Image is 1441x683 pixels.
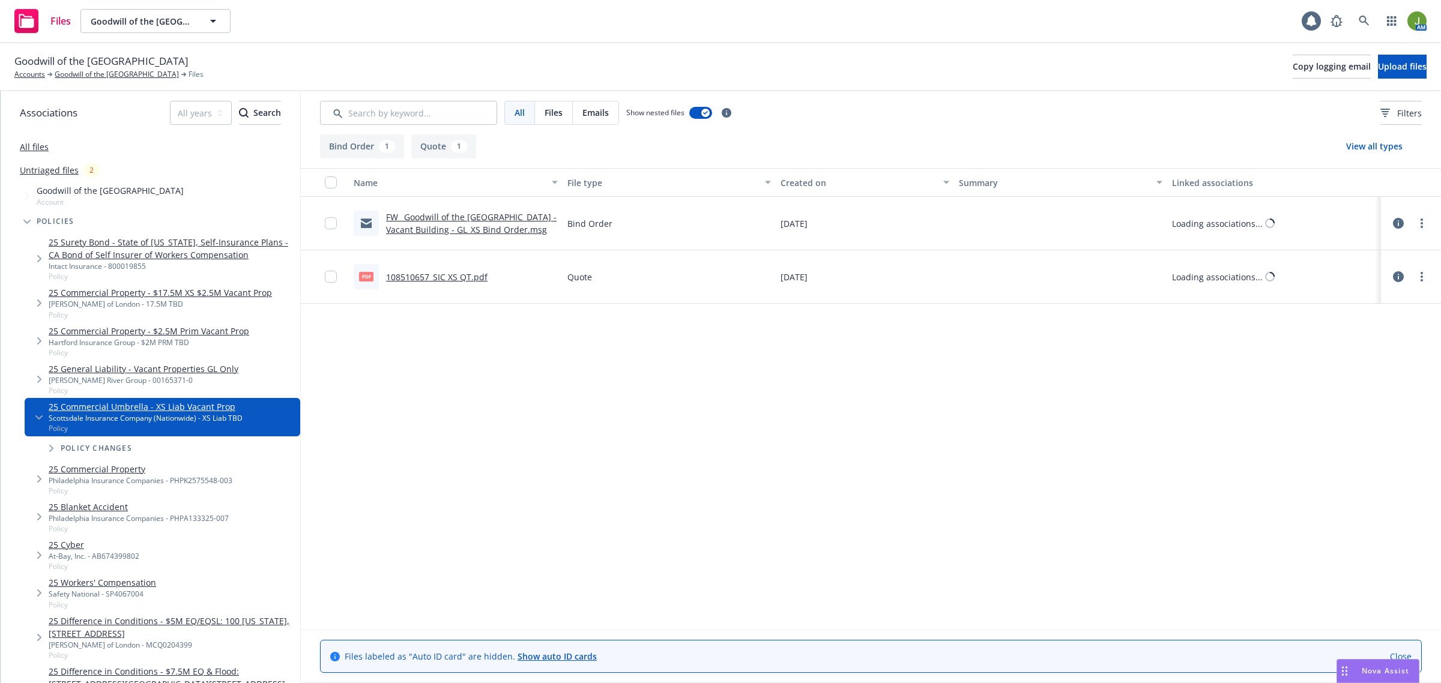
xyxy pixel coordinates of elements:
button: Bind Order [320,134,404,158]
div: Loading associations... [1172,271,1263,283]
div: [PERSON_NAME] of London - MCQ0204399 [49,640,295,650]
span: All [515,106,525,119]
a: 25 Workers' Compensation [49,576,156,589]
a: FW_ Goodwill of the [GEOGRAPHIC_DATA] - Vacant Building - GL_XS Bind Order.msg [386,211,557,235]
a: 25 Surety Bond - State of [US_STATE], Self-Insurance Plans - CA Bond of Self Insurer of Workers C... [49,236,295,261]
a: Untriaged files [20,164,79,176]
input: Toggle Row Selected [325,271,337,283]
button: Name [349,168,563,197]
a: Goodwill of the [GEOGRAPHIC_DATA] [55,69,179,80]
span: Policies [37,218,74,225]
span: Policy [49,271,295,281]
span: Goodwill of the [GEOGRAPHIC_DATA] [37,184,184,197]
div: Scottsdale Insurance Company (Nationwide) - XS Liab TBD [49,413,243,423]
button: View all types [1327,134,1422,158]
a: 108510657_SIC XS QT.pdf [386,271,488,283]
a: Accounts [14,69,45,80]
div: Created on [781,176,935,189]
span: Upload files [1378,61,1427,72]
input: Search by keyword... [320,101,497,125]
div: Linked associations [1172,176,1376,189]
span: Policy [49,561,139,571]
span: Show nested files [626,107,684,118]
a: Files [10,4,76,38]
button: Summary [954,168,1168,197]
button: Created on [776,168,953,197]
span: Goodwill of the [GEOGRAPHIC_DATA] [14,53,189,69]
span: Files [50,16,71,26]
span: Policy [49,310,272,320]
span: Filters [1397,107,1422,119]
a: Report a Bug [1325,9,1349,33]
a: All files [20,141,49,152]
span: Policy [49,650,295,660]
div: Summary [959,176,1150,189]
span: Policy [49,600,156,610]
span: Files [545,106,563,119]
button: File type [563,168,776,197]
a: 25 Commercial Property - $2.5M Prim Vacant Prop [49,325,249,337]
a: Close [1390,650,1412,663]
div: [PERSON_NAME] of London - 17.5M TBD [49,299,272,309]
span: Files labeled as "Auto ID card" are hidden. [345,650,597,663]
div: Intact Insurance - 800019855 [49,261,295,271]
a: more [1415,269,1429,284]
span: Policy [49,348,249,358]
a: Switch app [1380,9,1404,33]
span: Filters [1380,107,1422,119]
input: Toggle Row Selected [325,217,337,229]
div: Philadelphia Insurance Companies - PHPK2575548-003 [49,475,232,486]
span: Policy [49,385,238,396]
a: more [1415,216,1429,230]
div: 1 [379,140,395,153]
div: Hartford Insurance Group - $2M PRM TBD [49,337,249,348]
div: Search [239,101,281,124]
span: [DATE] [781,271,808,283]
button: Copy logging email [1293,55,1371,79]
button: Filters [1380,101,1422,125]
button: Upload files [1378,55,1427,79]
span: Policy changes [61,445,132,452]
button: SearchSearch [239,101,281,125]
span: pdf [359,272,373,281]
span: Policy [49,486,232,496]
div: 2 [83,163,100,177]
a: 25 Cyber [49,538,139,551]
a: 25 General Liability - Vacant Properties GL Only [49,363,238,375]
div: Name [354,176,545,189]
button: Goodwill of the [GEOGRAPHIC_DATA] [80,9,231,33]
div: [PERSON_NAME] River Group - 00165371-0 [49,375,238,385]
input: Select all [325,176,337,188]
button: Nova Assist [1337,659,1419,683]
div: Philadelphia Insurance Companies - PHPA133325-007 [49,513,229,523]
span: Nova Assist [1362,666,1409,676]
a: Show auto ID cards [518,651,597,662]
a: Search [1352,9,1376,33]
span: Associations [20,105,77,121]
button: Quote [411,134,476,158]
span: Quote [567,271,592,283]
a: 25 Blanket Accident [49,501,229,513]
button: Linked associations [1167,168,1381,197]
a: 25 Difference in Conditions - $5M EQ/EQSL: 100 [US_STATE], [STREET_ADDRESS] [49,615,295,640]
img: photo [1407,11,1427,31]
span: Account [37,197,184,207]
span: Policy [49,523,229,534]
span: Policy [49,423,243,433]
div: Drag to move [1337,660,1352,682]
a: 25 Commercial Property [49,463,232,475]
span: [DATE] [781,217,808,230]
span: Emails [582,106,609,119]
div: Loading associations... [1172,217,1263,230]
div: At-Bay, Inc. - AB674399802 [49,551,139,561]
a: 25 Commercial Property - $17.5M XS $2.5M Vacant Prop [49,286,272,299]
svg: Search [239,108,249,118]
span: Goodwill of the [GEOGRAPHIC_DATA] [91,15,195,28]
div: Safety National - SP4067004 [49,589,156,599]
div: 1 [451,140,467,153]
div: File type [567,176,758,189]
span: Copy logging email [1293,61,1371,72]
span: Files [189,69,204,80]
a: 25 Commercial Umbrella - XS Liab Vacant Prop [49,400,243,413]
span: Bind Order [567,217,612,230]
